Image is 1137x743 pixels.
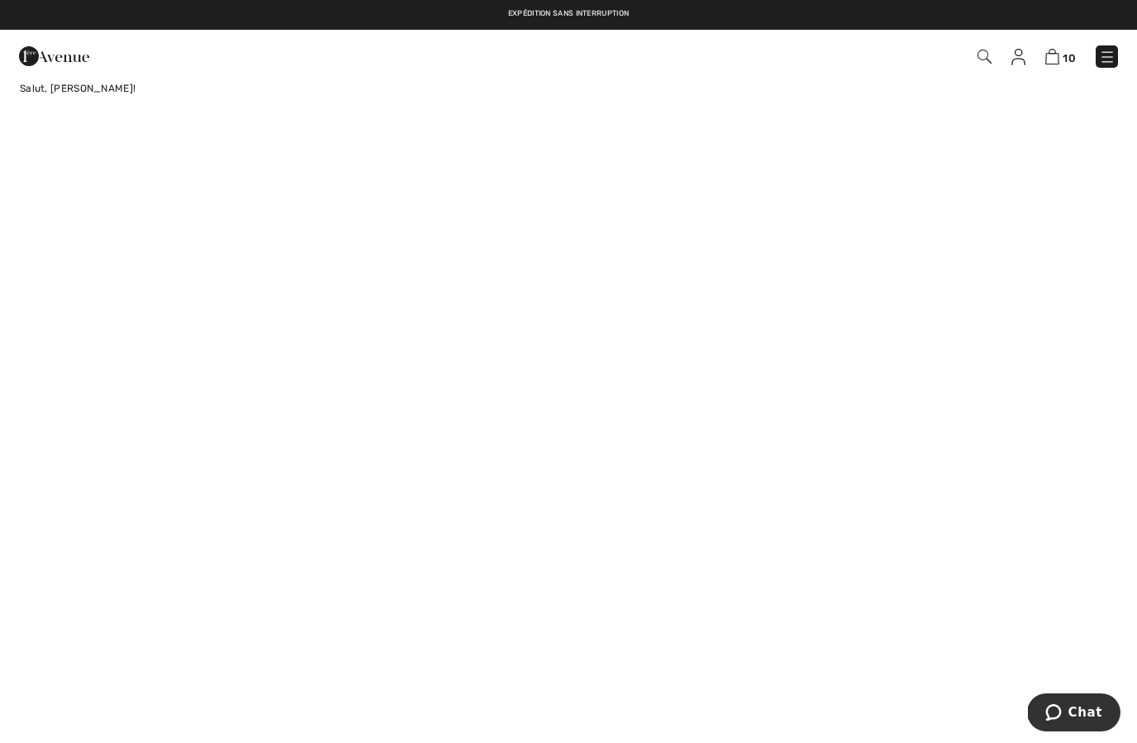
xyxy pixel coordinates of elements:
iframe: Ouvre un widget dans lequel vous pouvez chatter avec l’un de nos agents [1028,693,1120,735]
span: 10 [1063,52,1076,64]
span: Salut, [PERSON_NAME]! [20,83,136,94]
img: Panier d'achat [1045,49,1059,64]
img: Recherche [978,50,992,64]
img: Mes infos [1011,49,1025,65]
img: 1ère Avenue [19,40,89,73]
a: 10 [1045,46,1076,66]
a: 1ère Avenue [19,47,89,63]
img: Menu [1099,49,1116,65]
a: Salut, [PERSON_NAME]! [7,81,1130,96]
